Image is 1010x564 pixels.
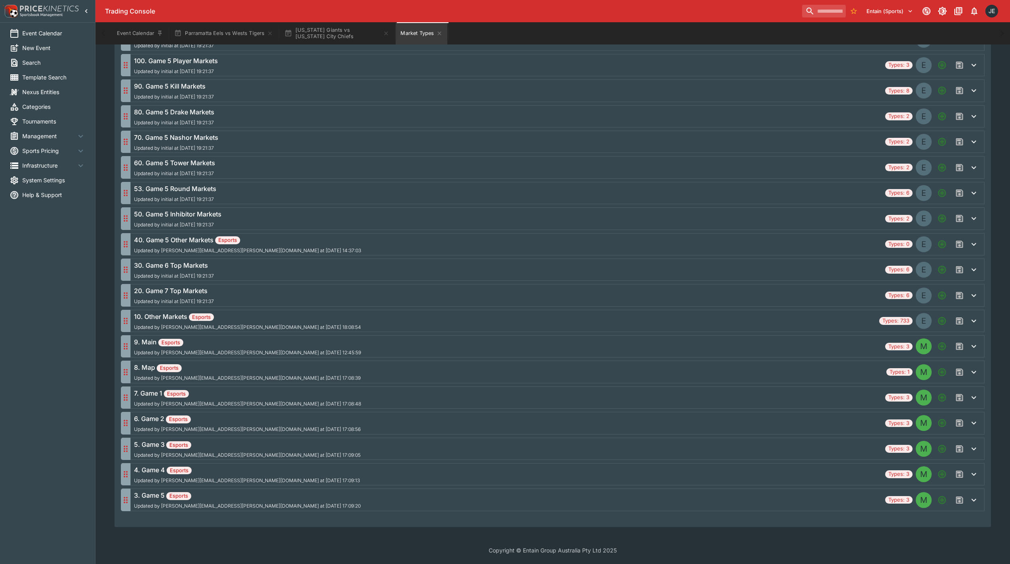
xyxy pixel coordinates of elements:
button: Add a new Market type to the group [935,135,949,149]
span: Updated by initial at [DATE] 19:21:37 [134,197,216,202]
span: Types: 6 [885,266,913,274]
span: Save changes to the Market Type group [952,493,967,507]
span: Save changes to the Market Type group [952,160,967,175]
span: Updated by [PERSON_NAME][EMAIL_ADDRESS][PERSON_NAME][DOMAIN_NAME] at [DATE] 14:37:03 [134,248,361,253]
span: Save changes to the Market Type group [952,135,967,149]
span: Updated by initial at [DATE] 19:21:37 [134,120,214,126]
span: Updated by [PERSON_NAME][EMAIL_ADDRESS][PERSON_NAME][DOMAIN_NAME] at [DATE] 17:08:56 [134,427,361,432]
h6: 20. Game 7 Top Markets [134,286,214,296]
button: Select Tenant [862,5,918,17]
span: Types: 2 [885,164,913,172]
button: [US_STATE] Giants vs [US_STATE] City Chiefs [280,22,394,44]
div: EVENT [916,83,932,99]
div: MATCH [916,441,932,457]
div: EVENT [916,108,932,124]
span: Updated by initial at [DATE] 19:21:37 [134,145,218,151]
span: Save changes to the Market Type group [952,442,967,456]
button: Add a new Market type to the group [935,493,949,507]
button: Documentation [951,4,965,18]
span: Updated by initial at [DATE] 19:21:37 [134,299,214,304]
button: Add a new Market type to the group [935,160,949,175]
span: Save changes to the Market Type group [952,314,967,328]
div: EVENT [916,236,932,252]
span: Types: 3 [885,470,913,478]
span: Types: 3 [885,445,913,453]
button: James Edlin [983,2,1000,20]
span: Save changes to the Market Type group [952,237,967,251]
button: Add a new Market type to the group [935,442,949,456]
h6: 3. Game 5 [134,491,361,500]
h6: 80. Game 5 Drake Markets [134,107,214,117]
span: Esports [166,441,191,449]
span: Types: 733 [879,317,913,325]
h6: 100. Game 5 Player Markets [134,56,218,66]
div: EVENT [916,211,932,226]
span: Esports [158,339,183,347]
span: Nexus Entities [22,88,85,96]
h6: 90. Game 5 Kill Markets [134,81,214,91]
button: Add a new Market type to the group [935,339,949,353]
button: Add a new Market type to the group [935,109,949,124]
span: Sports Pricing [22,147,76,155]
span: Updated by initial at [DATE] 19:21:37 [134,43,214,48]
button: Market Types [396,22,447,44]
h6: 30. Game 6 Top Markets [134,261,214,270]
span: Save changes to the Market Type group [952,390,967,405]
button: Parramatta Eels vs Wests Tigers [169,22,278,44]
span: Save changes to the Market Type group [952,83,967,98]
div: James Edlin [985,5,998,17]
span: Types: 3 [885,496,913,504]
img: PriceKinetics Logo [2,3,18,19]
span: Esports [166,415,191,423]
button: No Bookmarks [847,5,860,17]
button: Add a new Market type to the group [935,237,949,251]
h6: 70. Game 5 Nashor Markets [134,133,218,142]
span: Template Search [22,73,85,81]
span: Types: 6 [885,189,913,197]
span: Esports [215,236,240,244]
span: Save changes to the Market Type group [952,58,967,72]
h6: 60. Game 5 Tower Markets [134,158,215,168]
span: New Event [22,44,85,52]
button: Add a new Market type to the group [935,58,949,72]
span: Esports [157,364,182,372]
span: System Settings [22,176,85,184]
span: Types: 2 [885,215,913,223]
div: EVENT [916,262,932,278]
div: MATCH [916,338,932,354]
button: Notifications [967,4,981,18]
div: MATCH [916,466,932,482]
span: Updated by initial at [DATE] 19:21:37 [134,94,214,100]
h6: 6. Game 2 [134,414,361,423]
span: Save changes to the Market Type group [952,365,967,379]
span: Save changes to the Market Type group [952,288,967,303]
span: Infrastructure [22,161,76,170]
span: Types: 3 [885,343,913,351]
span: Updated by [PERSON_NAME][EMAIL_ADDRESS][PERSON_NAME][DOMAIN_NAME] at [DATE] 17:08:39 [134,375,361,381]
span: Esports [189,313,214,321]
div: MATCH [916,415,932,431]
div: MATCH [916,492,932,508]
button: Add a new Market type to the group [935,416,949,430]
div: EVENT [916,57,932,73]
button: Add a new Market type to the group [935,365,949,379]
span: Types: 3 [885,419,913,427]
h6: 50. Game 5 Inhibitor Markets [134,209,221,219]
span: Updated by [PERSON_NAME][EMAIL_ADDRESS][PERSON_NAME][DOMAIN_NAME] at [DATE] 18:08:54 [134,324,361,330]
h6: 8. Map [134,363,361,372]
button: Add a new Market type to the group [935,288,949,303]
span: Save changes to the Market Type group [952,467,967,481]
span: Updated by [PERSON_NAME][EMAIL_ADDRESS][PERSON_NAME][DOMAIN_NAME] at [DATE] 17:09:13 [134,478,360,483]
h6: 10. Other Markets [134,312,361,321]
h6: 4. Game 4 [134,465,360,475]
img: PriceKinetics [20,6,79,12]
span: Event Calendar [22,29,85,37]
input: search [802,5,846,17]
span: Save changes to the Market Type group [952,416,967,430]
span: Save changes to the Market Type group [952,109,967,124]
p: Copyright © Entain Group Australia Pty Ltd 2025 [95,546,1010,554]
h6: 9. Main [134,337,361,347]
div: EVENT [916,160,932,176]
button: Add a new Market type to the group [935,263,949,277]
button: Add a new Market type to the group [935,314,949,328]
